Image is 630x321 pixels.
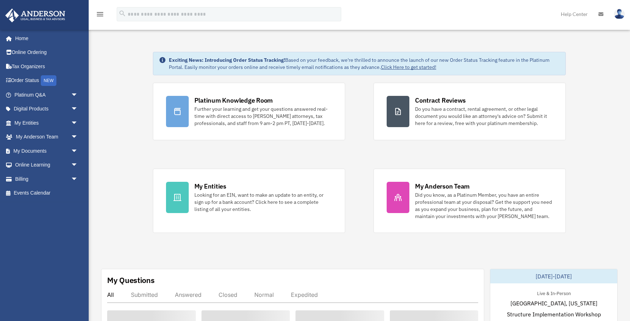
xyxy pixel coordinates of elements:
span: arrow_drop_down [71,102,85,116]
img: Anderson Advisors Platinum Portal [3,9,67,22]
span: arrow_drop_down [71,116,85,130]
a: My Documentsarrow_drop_down [5,144,89,158]
span: Structure Implementation Workshop [507,310,601,319]
div: Submitted [131,291,158,298]
div: Contract Reviews [415,96,466,105]
a: Order StatusNEW [5,74,89,88]
div: [DATE]-[DATE] [490,269,617,283]
i: menu [96,10,104,18]
span: arrow_drop_down [71,172,85,186]
div: Looking for an EIN, want to make an update to an entity, or sign up for a bank account? Click her... [194,191,332,213]
span: arrow_drop_down [71,144,85,158]
i: search [118,10,126,17]
div: My Entities [194,182,226,191]
div: Answered [175,291,201,298]
a: Platinum Knowledge Room Further your learning and get your questions answered real-time with dire... [153,83,345,140]
a: My Entities Looking for an EIN, want to make an update to an entity, or sign up for a bank accoun... [153,169,345,233]
a: My Anderson Team Did you know, as a Platinum Member, you have an entire professional team at your... [374,169,566,233]
a: Online Ordering [5,45,89,60]
a: menu [96,12,104,18]
a: Platinum Q&Aarrow_drop_down [5,88,89,102]
div: Normal [254,291,274,298]
a: My Entitiesarrow_drop_down [5,116,89,130]
div: Expedited [291,291,318,298]
div: My Questions [107,275,155,285]
a: Tax Organizers [5,59,89,74]
a: Events Calendar [5,186,89,200]
a: Home [5,31,85,45]
div: Further your learning and get your questions answered real-time with direct access to [PERSON_NAM... [194,105,332,127]
strong: Exciting News: Introducing Order Status Tracking! [169,57,285,63]
span: [GEOGRAPHIC_DATA], [US_STATE] [510,299,597,308]
div: Closed [219,291,237,298]
span: arrow_drop_down [71,130,85,145]
div: My Anderson Team [415,182,470,191]
div: Platinum Knowledge Room [194,96,273,105]
div: Do you have a contract, rental agreement, or other legal document you would like an attorney's ad... [415,105,553,127]
div: Did you know, as a Platinum Member, you have an entire professional team at your disposal? Get th... [415,191,553,220]
div: NEW [41,75,56,86]
div: Live & In-Person [531,289,576,296]
a: My Anderson Teamarrow_drop_down [5,130,89,144]
a: Online Learningarrow_drop_down [5,158,89,172]
a: Contract Reviews Do you have a contract, rental agreement, or other legal document you would like... [374,83,566,140]
div: All [107,291,114,298]
a: Click Here to get started! [381,64,436,70]
span: arrow_drop_down [71,88,85,102]
a: Digital Productsarrow_drop_down [5,102,89,116]
div: Based on your feedback, we're thrilled to announce the launch of our new Order Status Tracking fe... [169,56,560,71]
a: Billingarrow_drop_down [5,172,89,186]
img: User Pic [614,9,625,19]
span: arrow_drop_down [71,158,85,173]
